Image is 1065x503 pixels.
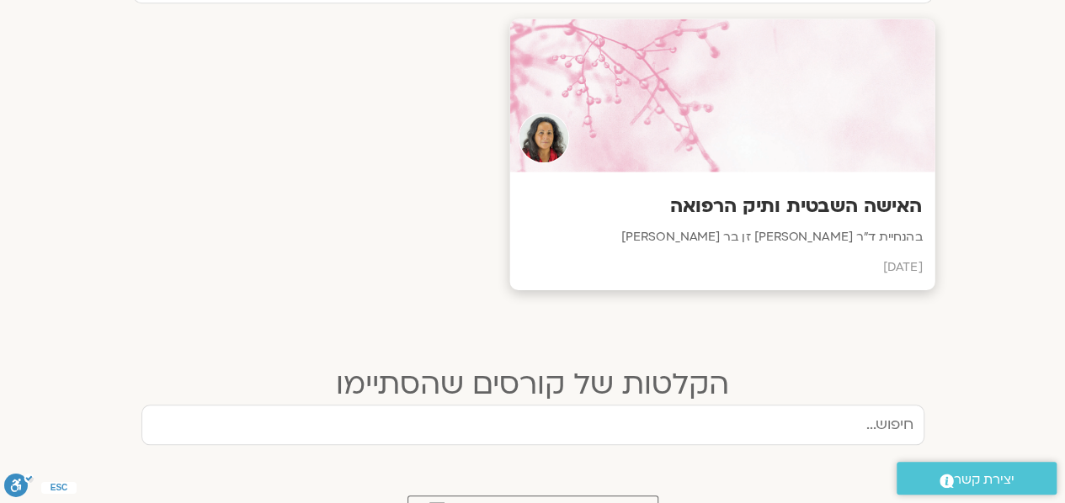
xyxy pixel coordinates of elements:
[522,257,922,278] p: [DATE]
[897,462,1057,495] a: יצירת קשר
[141,405,924,445] input: חיפוש...
[133,20,933,289] a: Teacherהאישה השבטית ותיק הרפואהבהנחיית ד״ר [PERSON_NAME] זן בר [PERSON_NAME][DATE]
[954,469,1014,491] span: יצירת קשר
[522,227,922,248] p: בהנחיית ד״ר [PERSON_NAME] זן בר [PERSON_NAME]
[522,193,922,220] h3: האישה השבטית ותיק הרפואה
[518,113,569,164] img: Teacher
[141,368,924,401] h2: הקלטות של קורסים שהסתיימו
